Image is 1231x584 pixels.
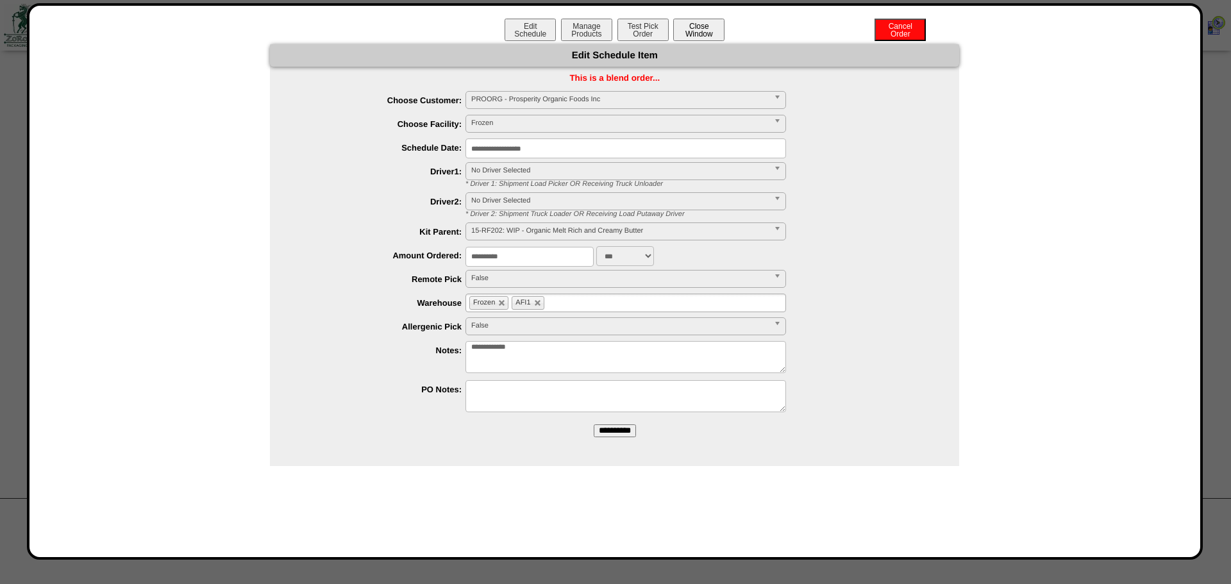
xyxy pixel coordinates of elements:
span: No Driver Selected [471,163,769,178]
span: No Driver Selected [471,193,769,208]
span: PROORG - Prosperity Organic Foods Inc [471,92,769,107]
div: This is a blend order... [270,73,959,83]
span: Frozen [473,299,495,306]
label: Driver1: [296,167,465,176]
button: ManageProducts [561,19,612,41]
div: Edit Schedule Item [270,44,959,67]
span: False [471,318,769,333]
button: CancelOrder [875,19,926,41]
label: Choose Customer: [296,96,465,105]
button: Test PickOrder [617,19,669,41]
label: Notes: [296,346,465,355]
button: CloseWindow [673,19,724,41]
label: Kit Parent: [296,227,465,237]
span: False [471,271,769,286]
label: Warehouse [296,298,465,308]
div: * Driver 2: Shipment Truck Loader OR Receiving Load Putaway Driver [456,210,959,218]
label: PO Notes: [296,385,465,394]
a: CloseWindow [672,29,726,38]
label: Amount Ordered: [296,251,465,260]
label: Schedule Date: [296,143,465,153]
span: Frozen [471,115,769,131]
label: Remote Pick [296,274,465,284]
span: AFI1 [515,299,530,306]
label: Allergenic Pick [296,322,465,331]
label: Driver2: [296,197,465,206]
div: * Driver 1: Shipment Load Picker OR Receiving Truck Unloader [456,180,959,188]
span: 15-RF202: WIP - Organic Melt Rich and Creamy Butter [471,223,769,238]
button: EditSchedule [505,19,556,41]
label: Choose Facility: [296,119,465,129]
